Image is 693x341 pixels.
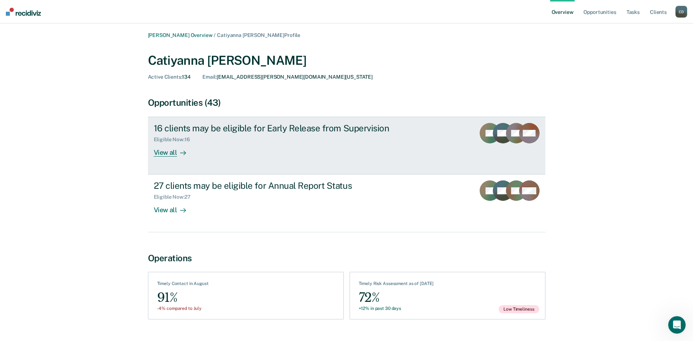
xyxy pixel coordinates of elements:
div: Catiyanna [PERSON_NAME] [148,53,545,68]
div: View all [154,143,195,157]
div: Operations [148,253,545,263]
div: Eligible Now : 16 [154,136,196,143]
div: View all [154,200,195,214]
a: [PERSON_NAME] Overview [148,32,213,38]
div: -4% compared to July [157,306,209,311]
span: / [212,32,217,38]
a: 16 clients may be eligible for Early Release from SupervisionEligible Now:16View all [148,117,545,175]
div: Opportunities (43) [148,97,545,108]
a: 27 clients may be eligible for Annual Report StatusEligible Now:27View all [148,175,545,232]
img: Recidiviz [6,8,41,16]
div: [EMAIL_ADDRESS][PERSON_NAME][DOMAIN_NAME][US_STATE] [202,74,373,80]
div: 91% [157,289,209,306]
span: Catiyanna [PERSON_NAME] Profile [217,32,300,38]
div: Timely Risk Assessment as of [DATE] [359,281,434,289]
div: 134 [148,74,191,80]
div: Timely Contact in August [157,281,209,289]
span: Low Timeliness [499,305,539,313]
span: Active Clients : [148,74,182,80]
div: 27 clients may be eligible for Annual Report Status [154,180,410,191]
button: CD [675,6,687,18]
div: Eligible Now : 27 [154,194,197,200]
div: 16 clients may be eligible for Early Release from Supervision [154,123,410,134]
span: Email : [202,74,217,80]
div: +12% in past 30 days [359,306,434,311]
div: 72% [359,289,434,306]
iframe: Intercom live chat [668,316,686,334]
div: C D [675,6,687,18]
